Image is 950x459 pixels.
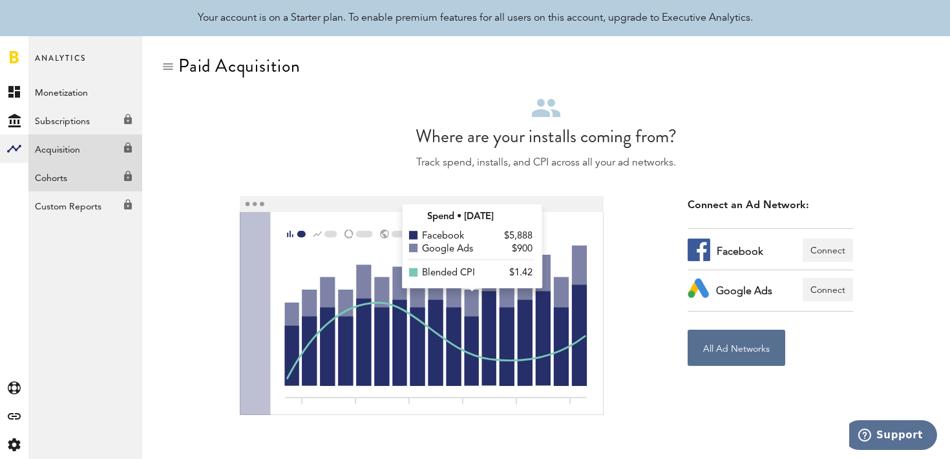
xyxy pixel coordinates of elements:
tspan: $1.42 [509,268,532,278]
div: Paid Acquisition [178,56,301,76]
label: Google Ads [716,285,772,298]
tspan: $900 [512,244,533,254]
a: Connect [803,278,853,301]
img: paid-acquisition-icon-light-blue.svg [532,99,560,117]
tspan: $5,888 [504,231,533,241]
div: Connect an Ad Network: [688,196,853,229]
tspan: Facebook [421,231,464,241]
tspan: Google Ads [421,244,472,254]
a: Acquisition [28,134,142,163]
div: Where are your installs coming from? [416,123,677,149]
span: Analytics [35,50,86,78]
a: All Ad Networks [688,330,785,366]
div: Track spend, installs, and CPI across all your ad networks. [162,156,931,170]
iframe: Opens a widget where you can find more information [849,420,937,453]
a: Cohorts [28,163,142,191]
img: Search Ads [688,278,710,301]
div: Available only for Executive Analytics subscribers [28,106,142,129]
a: Custom Reports [28,191,142,220]
label: Facebook [717,246,763,259]
img: Facebook [688,239,710,261]
a: Connect [803,239,853,262]
tspan: Blended CPI [421,268,474,278]
tspan: Spend • [DATE] [427,211,493,222]
div: Your account is on a Starter plan. To enable premium features for all users on this account, upgr... [198,10,753,26]
a: Monetization [28,78,142,106]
